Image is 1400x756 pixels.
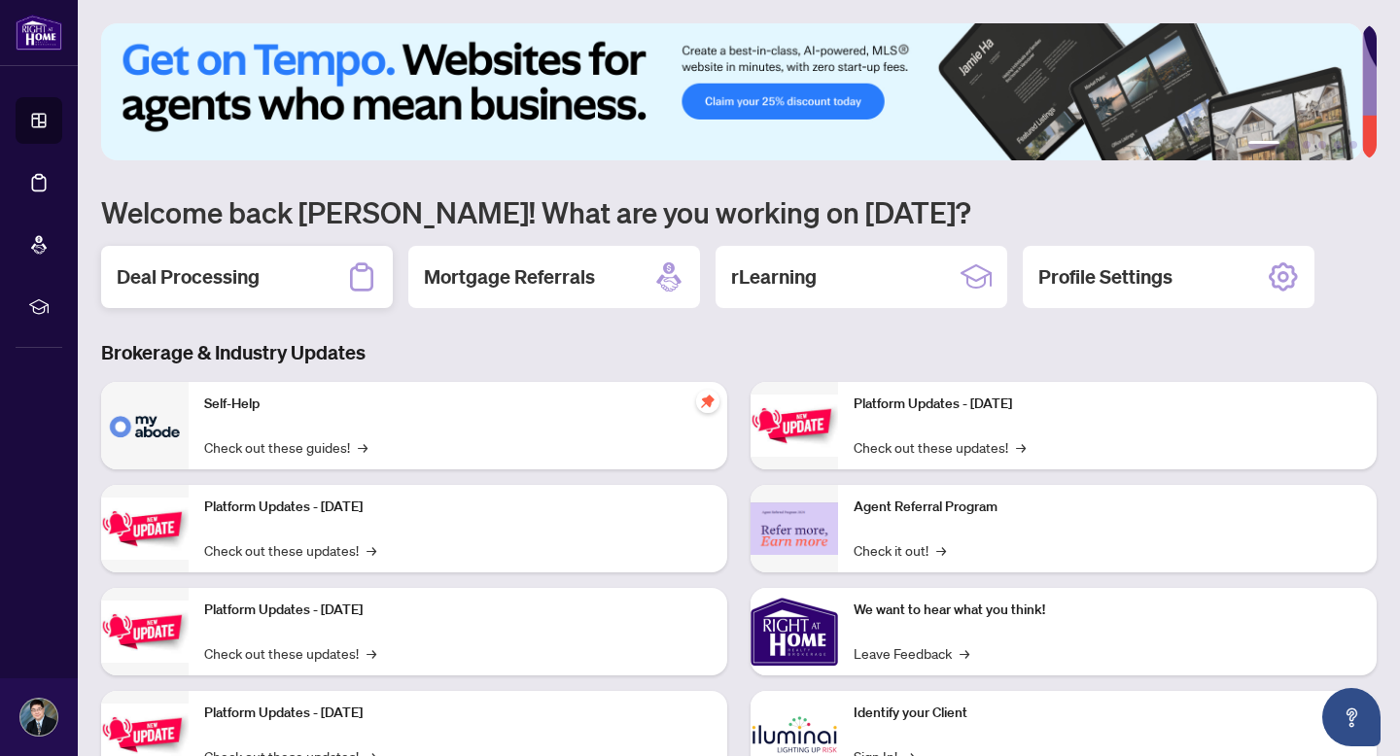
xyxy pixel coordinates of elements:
a: Check out these updates!→ [204,539,376,561]
h2: Profile Settings [1038,263,1172,291]
p: Platform Updates - [DATE] [204,703,712,724]
p: Platform Updates - [DATE] [204,600,712,621]
p: Platform Updates - [DATE] [854,394,1361,415]
button: 1 [1248,141,1279,149]
button: 4 [1318,141,1326,149]
p: Agent Referral Program [854,497,1361,518]
button: 2 [1287,141,1295,149]
img: Self-Help [101,382,189,469]
img: Slide 0 [101,23,1362,160]
img: Platform Updates - June 23, 2025 [751,395,838,456]
span: → [358,436,367,458]
a: Leave Feedback→ [854,642,969,664]
img: Platform Updates - July 21, 2025 [101,601,189,662]
img: Platform Updates - September 16, 2025 [101,498,189,559]
button: 3 [1303,141,1311,149]
button: 5 [1334,141,1342,149]
p: Self-Help [204,394,712,415]
p: Platform Updates - [DATE] [204,497,712,518]
span: → [936,539,946,561]
img: logo [16,15,62,51]
button: 6 [1349,141,1357,149]
span: → [367,642,376,664]
button: Open asap [1322,688,1381,746]
p: Identify your Client [854,703,1361,724]
h2: rLearning [731,263,817,291]
p: We want to hear what you think! [854,600,1361,621]
span: → [1016,436,1026,458]
span: pushpin [696,390,719,413]
h2: Mortgage Referrals [424,263,595,291]
a: Check it out!→ [854,539,946,561]
img: Agent Referral Program [751,502,838,556]
img: Profile Icon [20,699,57,736]
span: → [960,642,969,664]
h2: Deal Processing [117,263,260,291]
a: Check out these guides!→ [204,436,367,458]
a: Check out these updates!→ [854,436,1026,458]
h1: Welcome back [PERSON_NAME]! What are you working on [DATE]? [101,193,1377,230]
img: We want to hear what you think! [751,588,838,675]
span: → [367,539,376,561]
a: Check out these updates!→ [204,642,376,664]
h3: Brokerage & Industry Updates [101,339,1377,366]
